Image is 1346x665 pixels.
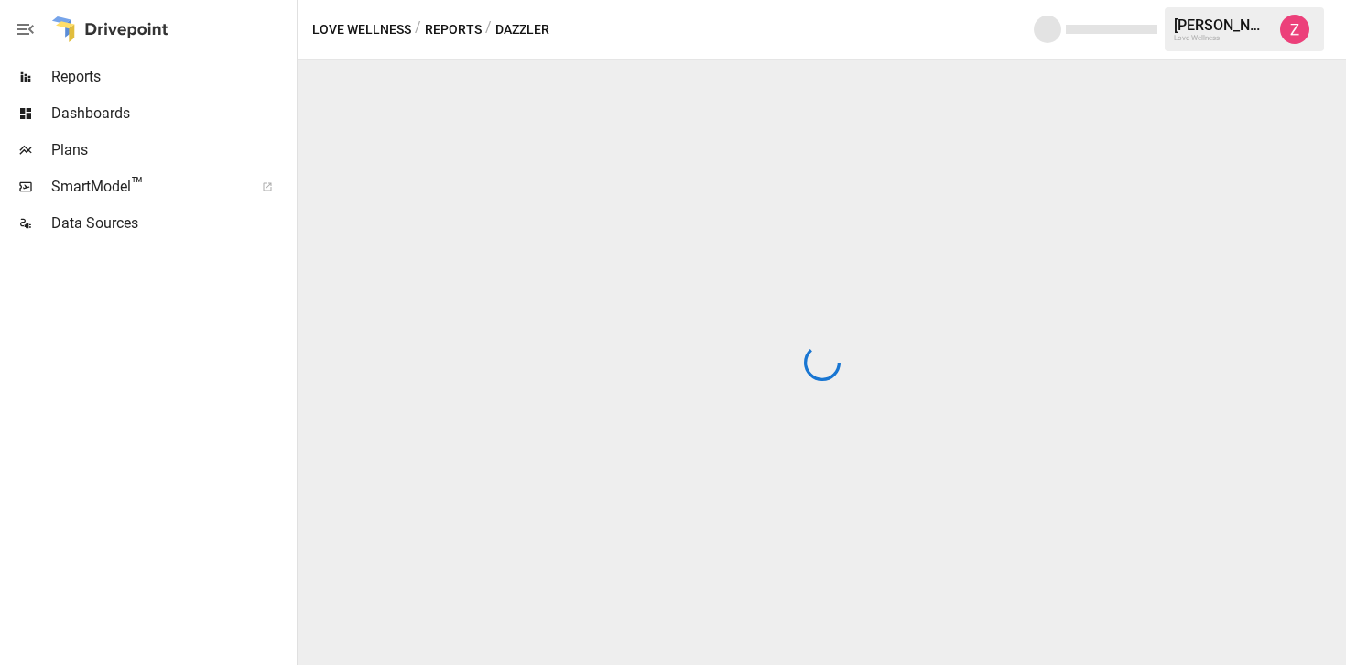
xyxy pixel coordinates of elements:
span: SmartModel [51,176,242,198]
button: Zoe Keller [1269,4,1320,55]
div: Love Wellness [1174,34,1269,42]
img: Zoe Keller [1280,15,1309,44]
span: Dashboards [51,103,293,125]
button: Love Wellness [312,18,411,41]
button: Reports [425,18,482,41]
div: [PERSON_NAME] [1174,16,1269,34]
span: Data Sources [51,213,293,234]
span: Plans [51,139,293,161]
span: Reports [51,66,293,88]
div: / [415,18,421,41]
span: ™ [131,173,144,196]
div: / [485,18,492,41]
